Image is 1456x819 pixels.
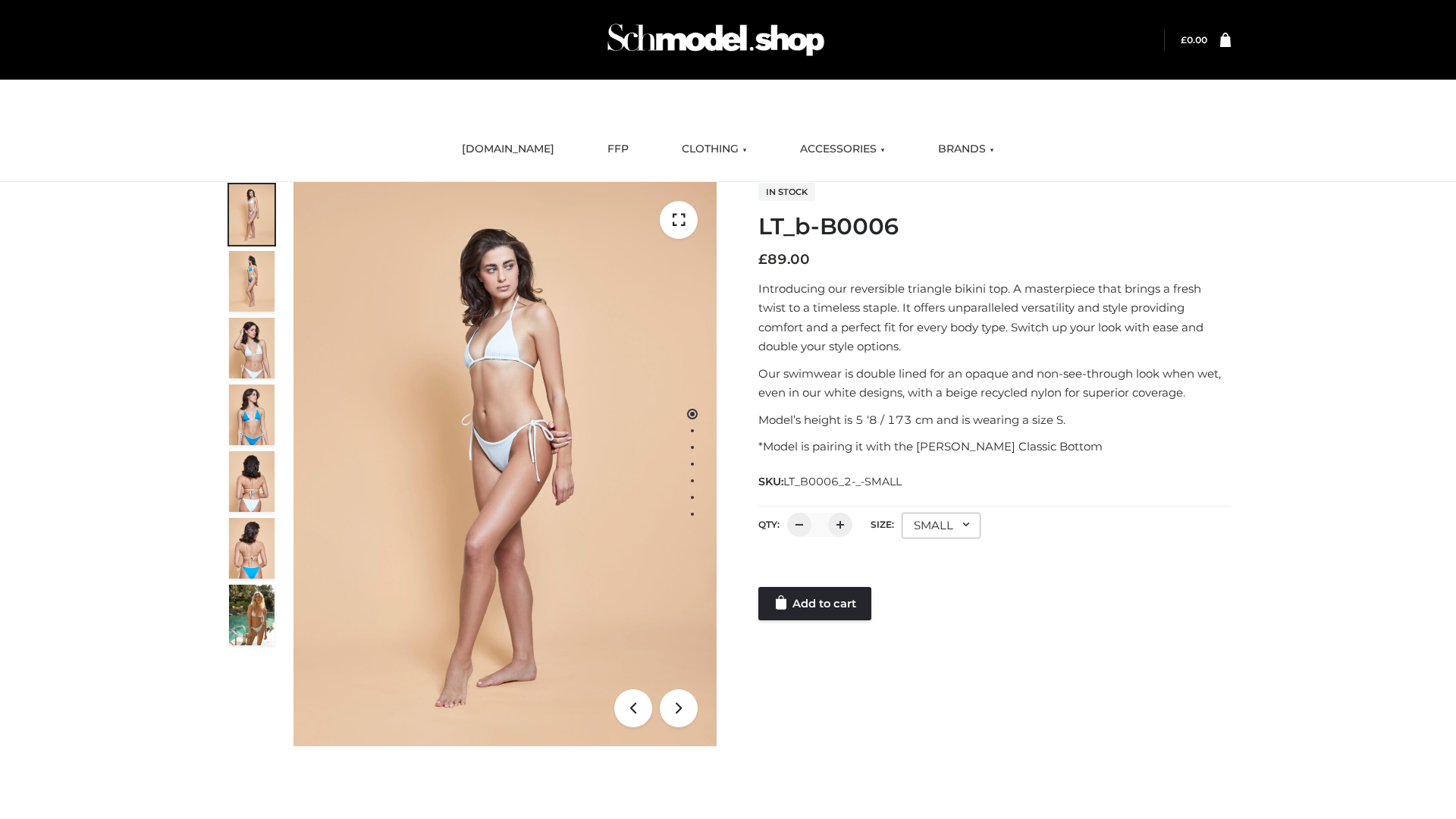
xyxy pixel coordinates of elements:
[758,472,903,491] span: SKU:
[789,133,896,166] a: ACCESSORIES
[1181,34,1187,45] span: £
[758,213,1231,240] h1: LT_b-B0006
[450,133,566,166] a: [DOMAIN_NAME]
[602,10,830,70] img: Schmodel Admin 964
[229,384,275,445] img: ArielClassicBikiniTop_CloudNine_AzureSky_OW114ECO_4-scaled.jpg
[758,410,1231,430] p: Model’s height is 5 ‘8 / 173 cm and is wearing a size S.
[758,183,815,201] span: In stock
[758,364,1231,403] p: Our swimwear is double lined for an opaque and non-see-through look when wet, even in our white d...
[758,519,780,530] label: QTY:
[758,251,810,268] bdi: 89.00
[758,437,1231,457] p: *Model is pairing it with the [PERSON_NAME] Classic Bottom
[871,519,894,530] label: Size:
[758,279,1231,356] p: Introducing our reversible triangle bikini top. A masterpiece that brings a fresh twist to a time...
[229,518,275,579] img: ArielClassicBikiniTop_CloudNine_AzureSky_OW114ECO_8-scaled.jpg
[293,182,717,746] img: ArielClassicBikiniTop_CloudNine_AzureSky_OW114ECO_1
[758,587,871,620] a: Add to cart
[229,451,275,512] img: ArielClassicBikiniTop_CloudNine_AzureSky_OW114ECO_7-scaled.jpg
[783,475,902,488] span: LT_B0006_2-_-SMALL
[670,133,758,166] a: CLOTHING
[902,513,981,538] div: SMALL
[927,133,1006,166] a: BRANDS
[229,318,275,378] img: ArielClassicBikiniTop_CloudNine_AzureSky_OW114ECO_3-scaled.jpg
[1181,34,1207,45] a: £0.00
[229,184,275,245] img: ArielClassicBikiniTop_CloudNine_AzureSky_OW114ECO_1-scaled.jpg
[1181,34,1207,45] bdi: 0.00
[229,585,275,645] img: Arieltop_CloudNine_AzureSky2.jpg
[229,251,275,312] img: ArielClassicBikiniTop_CloudNine_AzureSky_OW114ECO_2-scaled.jpg
[596,133,640,166] a: FFP
[758,251,767,268] span: £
